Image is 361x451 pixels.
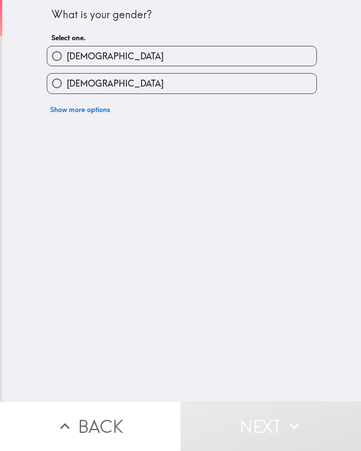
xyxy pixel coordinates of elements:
button: [DEMOGRAPHIC_DATA] [47,74,316,93]
h6: Select one. [52,33,312,42]
span: [DEMOGRAPHIC_DATA] [67,50,164,62]
span: [DEMOGRAPHIC_DATA] [67,77,164,90]
button: Next [180,401,361,451]
button: Show more options [47,101,113,118]
button: [DEMOGRAPHIC_DATA] [47,46,316,66]
div: What is your gender? [52,7,312,22]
